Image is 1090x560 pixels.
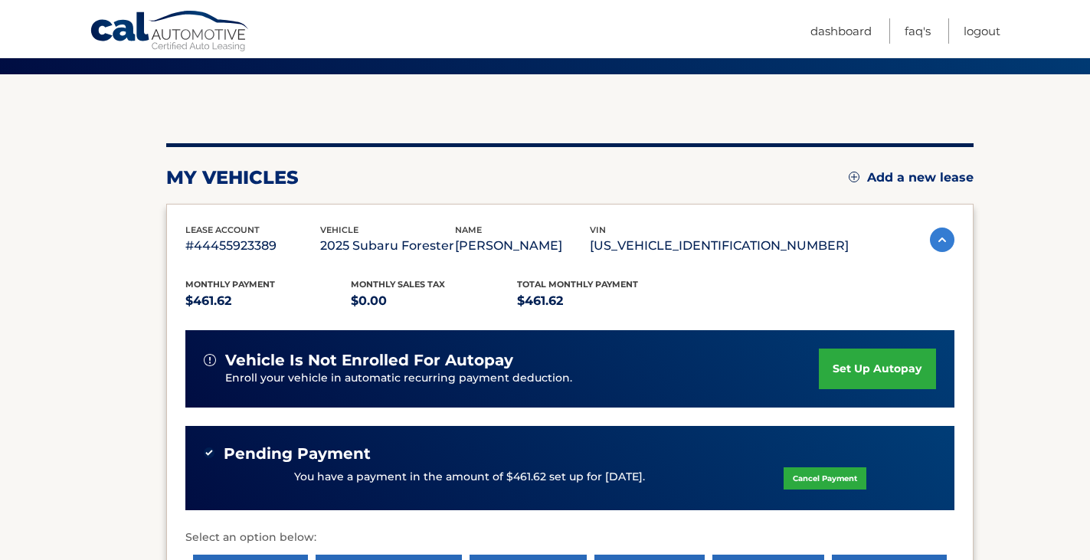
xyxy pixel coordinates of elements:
p: You have a payment in the amount of $461.62 set up for [DATE]. [294,469,645,486]
a: FAQ's [905,18,931,44]
p: #44455923389 [185,235,320,257]
p: [US_VEHICLE_IDENTIFICATION_NUMBER] [590,235,849,257]
span: vehicle is not enrolled for autopay [225,351,513,370]
a: Cancel Payment [784,467,866,490]
span: Pending Payment [224,444,371,463]
p: 2025 Subaru Forester [320,235,455,257]
p: Enroll your vehicle in automatic recurring payment deduction. [225,370,820,387]
p: Select an option below: [185,529,954,547]
span: Monthly sales Tax [351,279,445,290]
a: Cal Automotive [90,10,250,54]
span: vehicle [320,224,358,235]
img: check-green.svg [204,447,214,458]
span: vin [590,224,606,235]
span: name [455,224,482,235]
span: Monthly Payment [185,279,275,290]
a: Logout [964,18,1000,44]
span: lease account [185,224,260,235]
h2: my vehicles [166,166,299,189]
p: $0.00 [351,290,517,312]
a: Add a new lease [849,170,974,185]
img: alert-white.svg [204,354,216,366]
p: [PERSON_NAME] [455,235,590,257]
a: set up autopay [819,349,935,389]
p: $461.62 [517,290,683,312]
img: add.svg [849,172,859,182]
a: Dashboard [810,18,872,44]
p: $461.62 [185,290,352,312]
span: Total Monthly Payment [517,279,638,290]
img: accordion-active.svg [930,228,954,252]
